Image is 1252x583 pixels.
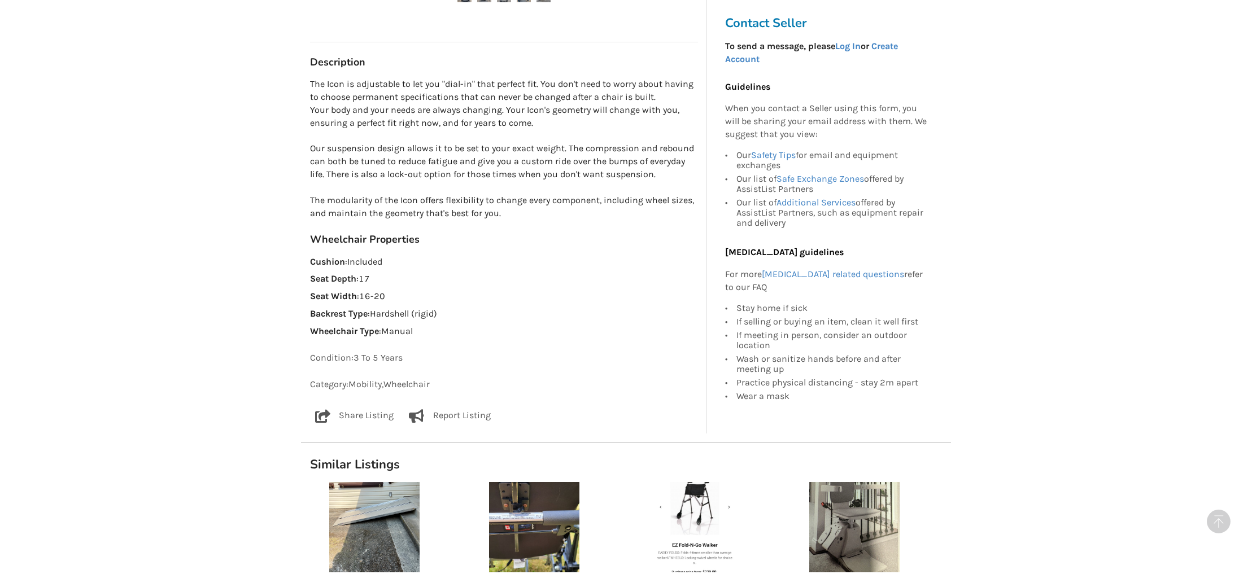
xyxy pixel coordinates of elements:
div: If selling or buying an item, clean it well first [736,314,927,328]
div: Our list of offered by AssistList Partners [736,172,927,196]
img: listing [329,482,420,572]
div: If meeting in person, consider an outdoor location [736,328,927,352]
a: Additional Services [776,197,856,208]
strong: To send a message, please or [725,41,898,64]
p: The Icon is adjustable to let you "dial-in" that perfect fit. You don't need to worry about havin... [310,78,698,220]
p: When you contact a Seller using this form, you will be sharing your email address with them. We s... [725,102,927,141]
strong: Cushion [310,256,345,267]
strong: Seat Width [310,291,357,301]
p: Report Listing [433,409,491,423]
p: Condition: 3 To 5 Years [310,352,698,365]
div: Our for email and equipment exchanges [736,150,927,172]
a: Create Account [725,41,898,64]
img: listing [809,482,900,572]
h3: Contact Seller [725,15,933,30]
img: listing [489,482,579,572]
div: Our list of offered by AssistList Partners, such as equipment repair and delivery [736,196,927,228]
h3: Wheelchair Properties [310,233,698,246]
a: Safety Tips [751,150,796,160]
p: : 17 [310,273,698,286]
b: [MEDICAL_DATA] guidelines [725,247,844,257]
strong: Wheelchair Type [310,326,379,336]
a: [MEDICAL_DATA] related questions [762,269,904,279]
p: : Manual [310,325,698,338]
p: Share Listing [339,409,394,423]
strong: Backrest Type [310,308,368,319]
div: Wash or sanitize hands before and after meeting up [736,352,927,375]
p: For more refer to our FAQ [725,268,927,294]
p: Category: Mobility , Wheelchair [310,378,698,391]
p: : Included [310,256,698,269]
div: Wear a mask [736,389,927,401]
strong: Seat Depth [310,273,356,284]
p: : 16-20 [310,290,698,303]
b: Guidelines [725,81,770,91]
div: Practice physical distancing - stay 2m apart [736,375,927,389]
h3: Description [310,56,698,69]
a: Log In [835,41,861,51]
div: Stay home if sick [736,303,927,314]
a: Safe Exchange Zones [776,173,864,184]
h1: Similar Listings [301,457,951,472]
p: : Hardshell (rigid) [310,308,698,321]
img: listing [649,482,740,572]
